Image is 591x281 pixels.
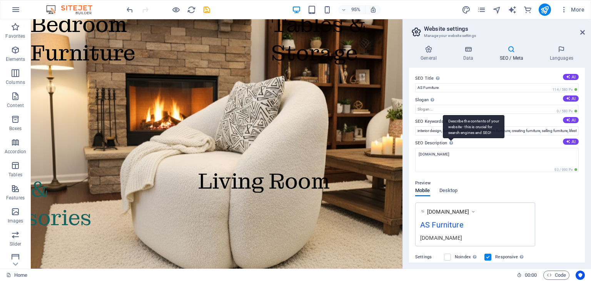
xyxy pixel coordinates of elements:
label: SEO Description [415,139,579,148]
button: Slogan [563,95,579,102]
i: Undo: change_data (Ctrl+Z) [125,5,134,14]
h4: SEO / Meta [488,45,538,62]
label: Settings [415,253,440,262]
input: Slogan... [415,105,579,114]
p: Slider [10,241,22,247]
h4: General [409,45,451,62]
div: [DOMAIN_NAME] [420,234,530,242]
span: Code [547,271,566,280]
h4: Languages [538,45,585,62]
h6: 95% [350,5,362,14]
div: Preview [415,188,457,202]
button: commerce [523,5,533,14]
img: Screenshot2025-09-23123236-PgiLkEP-mKiXDf2_ruokfQ-ltRLk28kjeGACfLIykXCiA.png [420,209,425,214]
span: : [530,272,531,278]
button: SEO Keywords [563,117,579,123]
h4: Data [451,45,488,62]
h6: Session time [517,271,537,280]
p: Content [7,102,24,109]
p: Features [6,195,25,201]
span: 0 / 580 Px [555,109,579,114]
span: Desktop [439,186,458,197]
a: Click to cancel selection. Double-click to open Pages [6,271,27,280]
button: text_generator [508,5,517,14]
span: More [560,6,584,13]
label: SEO Title [415,74,579,83]
button: SEO Title [563,74,579,80]
button: save [202,5,211,14]
p: Columns [6,79,25,85]
button: design [462,5,471,14]
h2: Website settings [424,25,585,32]
div: Describe the contents of your website - this is crucial for search engines and SEO! [443,115,504,138]
button: undo [125,5,134,14]
button: reload [187,5,196,14]
label: Responsive [495,253,526,262]
button: navigator [492,5,502,14]
span: Mobile [415,186,430,197]
label: Slogan [415,95,579,105]
p: Favorites [5,33,25,39]
label: Noindex [455,253,480,262]
span: 00 00 [525,271,537,280]
button: More [557,3,588,16]
span: 93 / 990 Px [553,167,579,172]
h3: Manage your website settings [424,32,569,39]
button: pages [477,5,486,14]
label: SEO Keywords [415,117,579,126]
p: Preview [415,179,431,188]
div: AS Furniture [420,219,530,234]
p: Boxes [9,125,22,132]
button: SEO DescriptionDescribe the contents of your website - this is crucial for search engines and SEO! [563,139,579,145]
span: [DOMAIN_NAME] [427,208,469,216]
button: Usercentrics [576,271,585,280]
button: 95% [338,5,366,14]
p: Tables [8,172,22,178]
i: Save (Ctrl+S) [202,5,211,14]
span: 114 / 580 Px [551,87,579,92]
button: Code [543,271,569,280]
img: Editor Logo [44,5,102,14]
button: publish [539,3,551,16]
p: Images [8,218,23,224]
p: Accordion [5,149,26,155]
i: On resize automatically adjust zoom level to fit chosen device. [370,6,377,13]
p: Elements [6,56,25,62]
